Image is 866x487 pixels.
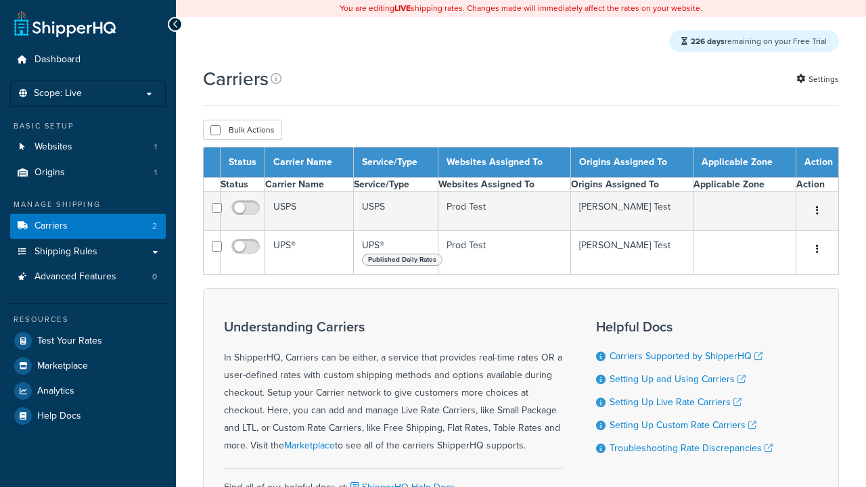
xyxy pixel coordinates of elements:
[10,160,166,185] a: Origins 1
[154,167,157,179] span: 1
[35,221,68,232] span: Carriers
[152,221,157,232] span: 2
[693,178,796,192] th: Applicable Zone
[362,254,442,266] span: Published Daily Rates
[35,271,116,283] span: Advanced Features
[224,319,562,334] h3: Understanding Carriers
[37,361,88,372] span: Marketplace
[35,167,65,179] span: Origins
[152,271,157,283] span: 0
[35,246,97,258] span: Shipping Rules
[394,2,411,14] b: LIVE
[610,418,756,432] a: Setting Up Custom Rate Carriers
[37,386,74,397] span: Analytics
[35,54,81,66] span: Dashboard
[221,147,265,178] th: Status
[10,160,166,185] li: Origins
[596,319,773,334] h3: Helpful Docs
[438,147,570,178] th: Websites Assigned To
[610,441,773,455] a: Troubleshooting Rate Discrepancies
[669,30,839,52] div: remaining on your Free Trial
[154,141,157,153] span: 1
[37,335,102,347] span: Test Your Rates
[284,438,335,453] a: Marketplace
[570,192,693,231] td: [PERSON_NAME] Test
[221,178,265,192] th: Status
[10,47,166,72] a: Dashboard
[610,349,762,363] a: Carriers Supported by ShipperHQ
[10,329,166,353] a: Test Your Rates
[10,404,166,428] a: Help Docs
[796,147,839,178] th: Action
[10,214,166,239] a: Carriers 2
[10,135,166,160] a: Websites 1
[354,147,438,178] th: Service/Type
[10,214,166,239] li: Carriers
[10,135,166,160] li: Websites
[354,192,438,231] td: USPS
[10,354,166,378] a: Marketplace
[10,199,166,210] div: Manage Shipping
[10,314,166,325] div: Resources
[796,178,839,192] th: Action
[265,231,354,275] td: UPS®
[265,192,354,231] td: USPS
[34,88,82,99] span: Scope: Live
[610,395,742,409] a: Setting Up Live Rate Carriers
[203,120,282,140] button: Bulk Actions
[438,231,570,275] td: Prod Test
[796,70,839,89] a: Settings
[570,147,693,178] th: Origins Assigned To
[14,10,116,37] a: ShipperHQ Home
[37,411,81,422] span: Help Docs
[570,231,693,275] td: [PERSON_NAME] Test
[224,319,562,455] div: In ShipperHQ, Carriers can be either, a service that provides real-time rates OR a user-defined r...
[610,372,746,386] a: Setting Up and Using Carriers
[10,264,166,289] li: Advanced Features
[10,239,166,264] a: Shipping Rules
[691,35,725,47] strong: 226 days
[10,264,166,289] a: Advanced Features 0
[35,141,72,153] span: Websites
[354,178,438,192] th: Service/Type
[438,178,570,192] th: Websites Assigned To
[10,120,166,132] div: Basic Setup
[203,66,269,92] h1: Carriers
[265,178,354,192] th: Carrier Name
[693,147,796,178] th: Applicable Zone
[265,147,354,178] th: Carrier Name
[438,192,570,231] td: Prod Test
[354,231,438,275] td: UPS®
[570,178,693,192] th: Origins Assigned To
[10,379,166,403] a: Analytics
